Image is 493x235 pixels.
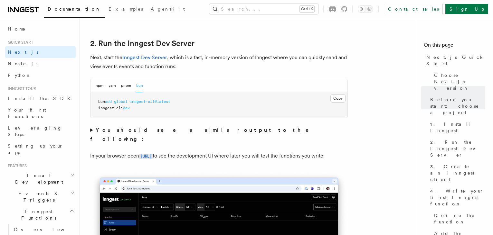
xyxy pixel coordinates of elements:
[5,163,27,168] span: Features
[123,106,130,110] span: dev
[430,188,485,207] span: 4. Write your first Inngest function
[90,151,348,161] p: In your browser open to see the development UI where later you will test the functions you write:
[430,163,485,183] span: 3. Create an Inngest client
[426,54,485,67] span: Next.js Quick Start
[358,5,373,13] button: Toggle dark mode
[8,26,26,32] span: Home
[5,140,76,158] a: Setting up your app
[428,118,485,136] a: 1. Install Inngest
[5,206,76,224] button: Inngest Functions
[5,170,76,188] button: Local Development
[209,4,318,14] button: Search...Ctrl+K
[147,2,189,17] a: AgentKit
[5,46,76,58] a: Next.js
[330,94,346,103] button: Copy
[109,6,143,12] span: Examples
[5,190,70,203] span: Events & Triggers
[8,50,38,55] span: Next.js
[5,93,76,104] a: Install the SDK
[5,40,33,45] span: Quick start
[428,94,485,118] a: Before you start: choose a project
[139,154,153,159] code: [URL]
[424,41,485,51] h4: On this page
[384,4,443,14] a: Contact sales
[139,153,153,159] a: [URL]
[430,139,485,158] span: 2. Run the Inngest Dev Server
[5,188,76,206] button: Events & Triggers
[90,127,318,142] strong: You should see a similar output to the following:
[98,106,123,110] span: inngest-cli
[434,72,485,91] span: Choose Next.js version
[105,2,147,17] a: Examples
[8,125,62,137] span: Leveraging Steps
[14,227,80,232] span: Overview
[424,51,485,69] a: Next.js Quick Start
[8,61,38,66] span: Node.js
[430,121,485,134] span: 1. Install Inngest
[5,58,76,69] a: Node.js
[5,208,70,221] span: Inngest Functions
[5,86,36,91] span: Inngest tour
[445,4,488,14] a: Sign Up
[300,6,314,12] kbd: Ctrl+K
[431,69,485,94] a: Choose Next.js version
[434,212,485,225] span: Define the function
[109,79,116,92] button: yarn
[428,161,485,185] a: 3. Create an Inngest client
[48,6,101,12] span: Documentation
[98,99,105,104] span: bun
[151,6,185,12] span: AgentKit
[8,73,31,78] span: Python
[5,23,76,35] a: Home
[136,79,143,92] button: bun
[430,96,485,116] span: Before you start: choose a project
[5,69,76,81] a: Python
[428,185,485,210] a: 4. Write your first Inngest function
[428,136,485,161] a: 2. Run the Inngest Dev Server
[96,79,103,92] button: npm
[90,39,194,48] a: 2. Run the Inngest Dev Server
[105,99,112,104] span: add
[130,99,170,104] span: inngest-cli@latest
[122,54,167,60] a: Inngest Dev Server
[5,172,70,185] span: Local Development
[5,122,76,140] a: Leveraging Steps
[90,126,348,144] summary: You should see a similar output to the following:
[90,53,348,71] p: Next, start the , which is a fast, in-memory version of Inngest where you can quickly send and vi...
[8,107,46,119] span: Your first Functions
[121,79,131,92] button: pnpm
[431,210,485,228] a: Define the function
[8,143,63,155] span: Setting up your app
[8,96,74,101] span: Install the SDK
[44,2,105,18] a: Documentation
[114,99,128,104] span: global
[5,104,76,122] a: Your first Functions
